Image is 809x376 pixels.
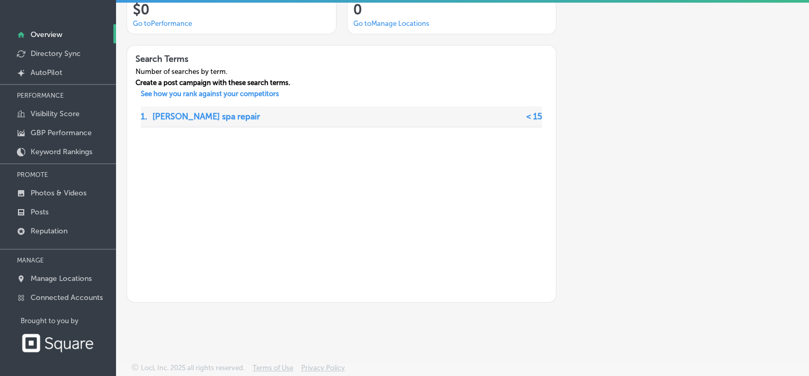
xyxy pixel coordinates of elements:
[141,364,245,372] p: Locl, Inc. 2025 all rights reserved.
[141,106,147,127] p: 1 .
[21,333,94,353] img: Square
[31,49,81,58] p: Directory Sync
[31,109,80,118] p: Visibility Score
[31,30,62,39] p: Overview
[127,79,298,90] div: Create a post campaign with these search terms.
[127,68,298,79] div: Number of searches by term.
[31,189,86,198] p: Photos & Videos
[133,20,192,27] a: Go toPerformance
[132,90,287,101] a: See how you rank against your competitors
[31,293,103,302] p: Connected Accounts
[21,317,116,325] p: Brought to you by
[353,2,550,18] h1: 0
[31,128,92,137] p: GBP Performance
[31,274,92,283] p: Manage Locations
[526,106,542,127] p: < 15
[31,68,62,77] p: AutoPilot
[133,2,330,18] h1: $ 0
[127,45,298,67] h3: Search Terms
[353,20,429,27] a: Go toManage Locations
[31,147,92,156] p: Keyword Rankings
[31,208,49,217] p: Posts
[31,227,68,236] p: Reputation
[152,106,260,127] p: [PERSON_NAME] spa repair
